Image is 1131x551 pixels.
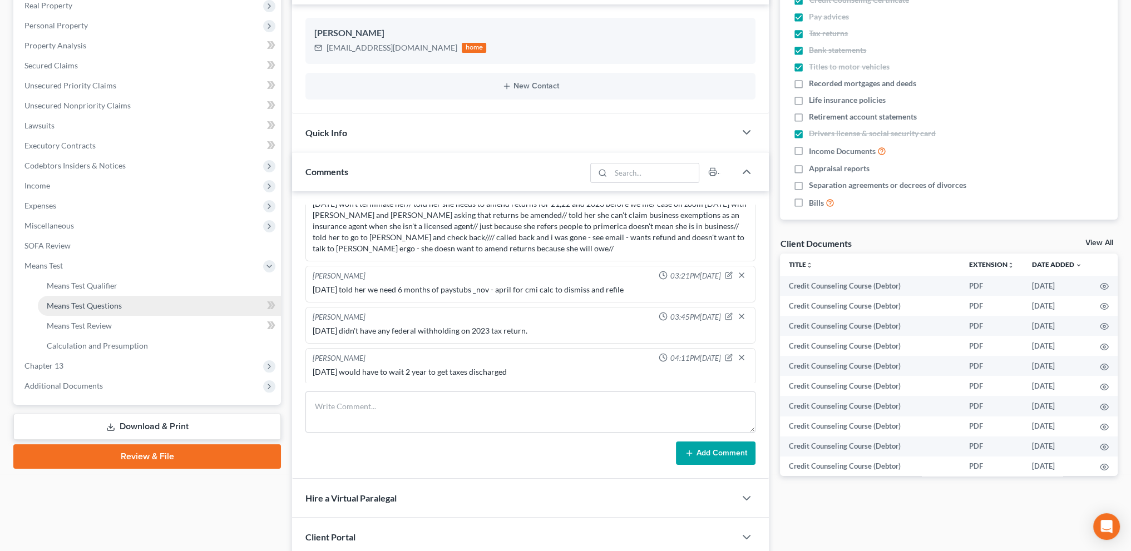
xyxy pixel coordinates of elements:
td: Credit Counseling Course (Debtor) [780,356,960,376]
span: Retirement account statements [809,111,917,122]
a: Means Test Qualifier [38,276,281,296]
div: [PERSON_NAME] [313,353,366,364]
div: Client Documents [780,237,851,249]
span: Unsecured Priority Claims [24,81,116,90]
td: [DATE] [1023,456,1091,476]
a: View All [1085,239,1113,247]
td: [DATE] [1023,336,1091,356]
span: Expenses [24,201,56,210]
span: Client Portal [305,532,355,542]
div: [DATE] told her we need 6 months of paystubs _nov - april for cmi calc to dismiss and refile [313,284,748,295]
span: Codebtors Insiders & Notices [24,161,126,170]
td: PDF [960,456,1023,476]
td: [DATE] [1023,356,1091,376]
a: Calculation and Presumption [38,336,281,356]
i: unfold_more [806,262,813,269]
span: SOFA Review [24,241,71,250]
td: Credit Counseling Course (Debtor) [780,416,960,436]
span: Titles to motor vehicles [809,61,890,72]
a: Extensionunfold_more [969,260,1014,269]
td: [DATE] [1023,436,1091,456]
div: [DATE] didn't have any federal withholding on 2023 tax return. [313,325,748,336]
div: home [462,43,486,53]
td: PDF [960,376,1023,396]
span: 03:21PM[DATE] [670,271,720,281]
td: PDF [960,356,1023,376]
button: New Contact [314,82,747,91]
span: Hire a Virtual Paralegal [305,493,397,503]
span: Comments [305,166,348,177]
span: Personal Property [24,21,88,30]
span: Lawsuits [24,121,55,130]
span: Income [24,181,50,190]
span: Miscellaneous [24,221,74,230]
span: Drivers license & social security card [809,128,936,139]
span: Executory Contracts [24,141,96,150]
span: Means Test Questions [47,301,122,310]
td: PDF [960,296,1023,316]
td: PDF [960,416,1023,436]
td: PDF [960,336,1023,356]
span: Additional Documents [24,381,103,390]
a: Means Test Review [38,316,281,336]
td: [DATE] [1023,296,1091,316]
span: Appraisal reports [809,163,870,174]
span: Chapter 13 [24,361,63,370]
span: Property Analysis [24,41,86,50]
span: Bank statements [809,44,866,56]
span: Secured Claims [24,61,78,70]
a: Download & Print [13,414,281,440]
a: Unsecured Priority Claims [16,76,281,96]
a: Property Analysis [16,36,281,56]
span: Tax returns [809,28,848,39]
span: Quick Info [305,127,347,138]
span: Unsecured Nonpriority Claims [24,101,131,110]
div: [DATE] would have to wait 2 year to get taxes discharged [313,366,748,378]
td: Credit Counseling Course (Debtor) [780,456,960,476]
span: Means Test [24,261,63,270]
span: 03:45PM[DATE] [670,312,720,322]
div: [PERSON_NAME] [313,271,366,282]
button: Add Comment [676,441,755,465]
td: Credit Counseling Course (Debtor) [780,276,960,296]
div: [PERSON_NAME] [314,27,747,40]
td: Credit Counseling Course (Debtor) [780,396,960,416]
a: Review & File [13,444,281,469]
td: Credit Counseling Course (Debtor) [780,336,960,356]
td: Credit Counseling Course (Debtor) [780,296,960,316]
span: Real Property [24,1,72,10]
a: Unsecured Nonpriority Claims [16,96,281,116]
a: Lawsuits [16,116,281,136]
div: [PERSON_NAME] [313,312,366,323]
td: PDF [960,436,1023,456]
span: Income Documents [809,146,876,157]
td: [DATE] [1023,376,1091,396]
span: Life insurance policies [809,95,886,106]
input: Search... [611,163,699,182]
span: 04:11PM[DATE] [670,353,720,364]
td: PDF [960,396,1023,416]
span: Means Test Review [47,321,112,330]
span: Bills [809,197,824,209]
div: Open Intercom Messenger [1093,513,1120,540]
td: [DATE] [1023,276,1091,296]
a: Date Added expand_more [1032,260,1082,269]
i: unfold_more [1007,262,1014,269]
span: Pay advices [809,11,849,22]
td: PDF [960,316,1023,336]
a: Secured Claims [16,56,281,76]
div: [DATE] won't terminate her// told her she needs to amend returns for 21,22 and 2023 before we fil... [313,198,748,254]
a: Titleunfold_more [789,260,813,269]
td: [DATE] [1023,316,1091,336]
td: Credit Counseling Course (Debtor) [780,316,960,336]
span: Recorded mortgages and deeds [809,78,916,89]
td: Credit Counseling Course (Debtor) [780,376,960,396]
span: Separation agreements or decrees of divorces [809,180,966,191]
td: [DATE] [1023,396,1091,416]
a: Executory Contracts [16,136,281,156]
span: Means Test Qualifier [47,281,117,290]
a: Means Test Questions [38,296,281,316]
i: expand_more [1075,262,1082,269]
td: [DATE] [1023,416,1091,436]
span: Calculation and Presumption [47,341,148,350]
